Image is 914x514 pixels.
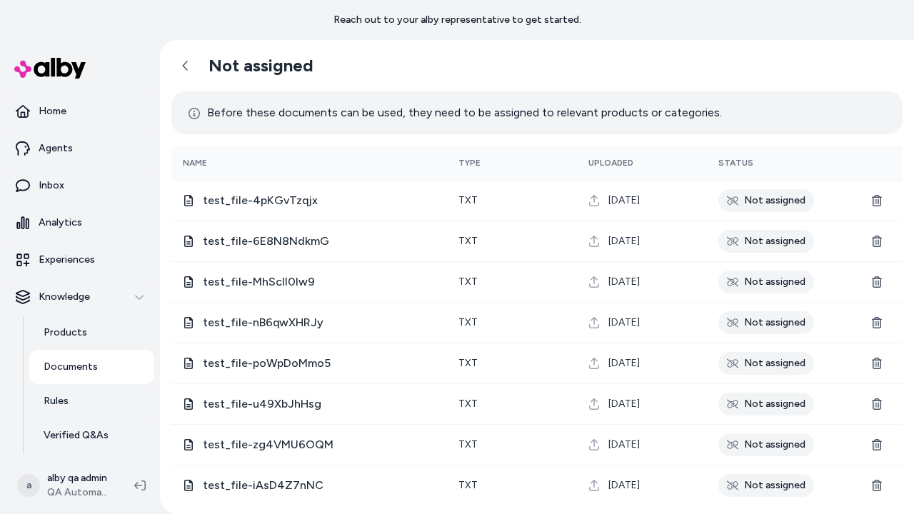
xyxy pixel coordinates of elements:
[183,157,290,168] div: Name
[6,94,154,128] a: Home
[17,474,40,497] span: a
[608,438,640,452] span: [DATE]
[718,352,814,375] div: Not assigned
[608,193,640,208] span: [DATE]
[183,436,436,453] div: test_file-zg4VMU6OQM.txt
[39,216,82,230] p: Analytics
[47,471,111,485] p: alby qa admin
[458,276,478,288] span: txt
[39,290,90,304] p: Knowledge
[29,384,154,418] a: Rules
[608,234,640,248] span: [DATE]
[458,194,478,206] span: txt
[203,233,436,250] span: test_file-6E8N8NdkmG
[14,58,86,79] img: alby Logo
[718,230,814,253] div: Not assigned
[183,233,436,250] div: test_file-6E8N8NdkmG.txt
[9,463,123,508] button: aalby qa adminQA Automation 1
[44,326,87,340] p: Products
[458,235,478,247] span: txt
[458,158,481,168] span: Type
[44,394,69,408] p: Rules
[608,356,640,371] span: [DATE]
[183,273,436,291] div: test_file-MhScIl0Iw9.txt
[718,474,814,497] div: Not assigned
[29,316,154,350] a: Products
[458,316,478,328] span: txt
[718,271,814,293] div: Not assigned
[608,478,640,493] span: [DATE]
[39,178,64,193] p: Inbox
[718,189,814,212] div: Not assigned
[39,104,66,119] p: Home
[608,316,640,330] span: [DATE]
[588,158,633,168] span: Uploaded
[718,433,814,456] div: Not assigned
[6,280,154,314] button: Knowledge
[6,131,154,166] a: Agents
[203,436,436,453] span: test_file-zg4VMU6OQM
[39,253,95,267] p: Experiences
[458,398,478,410] span: txt
[29,418,154,453] a: Verified Q&As
[203,192,436,209] span: test_file-4pKGvTzqjx
[333,13,581,27] p: Reach out to your alby representative to get started.
[458,357,478,369] span: txt
[209,55,313,76] h2: Not assigned
[608,275,640,289] span: [DATE]
[203,273,436,291] span: test_file-MhScIl0Iw9
[183,477,436,494] div: test_file-iAsD4Z7nNC.txt
[203,355,436,372] span: test_file-poWpDoMmo5
[203,477,436,494] span: test_file-iAsD4Z7nNC
[183,192,436,209] div: test_file-4pKGvTzqjx.txt
[458,438,478,450] span: txt
[183,314,436,331] div: test_file-nB6qwXHRJy.txt
[47,485,111,500] span: QA Automation 1
[189,103,722,123] p: Before these documents can be used, they need to be assigned to relevant products or categories.
[39,141,73,156] p: Agents
[203,395,436,413] span: test_file-u49XbJhHsg
[29,350,154,384] a: Documents
[183,395,436,413] div: test_file-u49XbJhHsg.txt
[6,243,154,277] a: Experiences
[203,314,436,331] span: test_file-nB6qwXHRJy
[6,168,154,203] a: Inbox
[183,355,436,372] div: test_file-poWpDoMmo5.txt
[44,360,98,374] p: Documents
[608,397,640,411] span: [DATE]
[458,479,478,491] span: txt
[6,206,154,240] a: Analytics
[718,158,753,168] span: Status
[718,311,814,334] div: Not assigned
[718,393,814,415] div: Not assigned
[44,428,109,443] p: Verified Q&As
